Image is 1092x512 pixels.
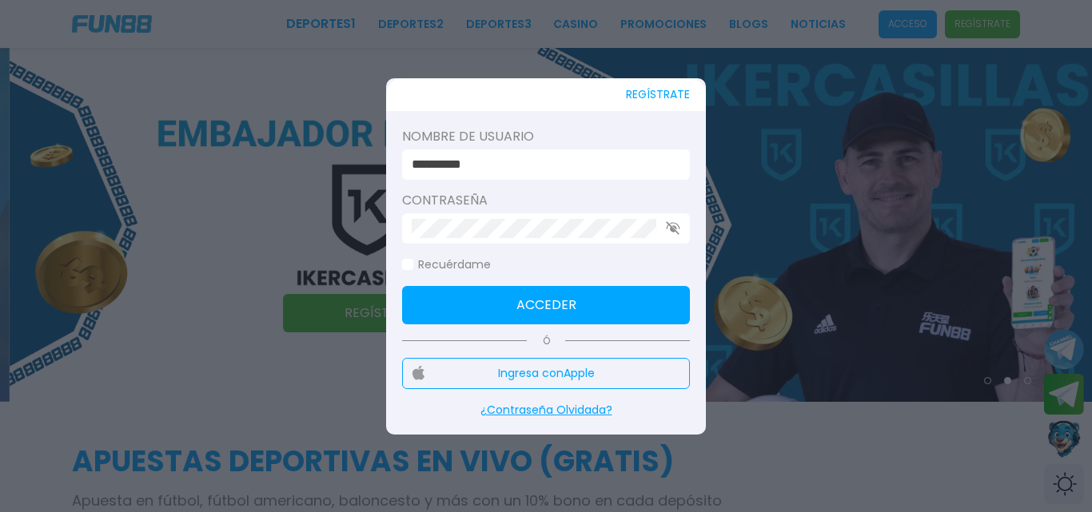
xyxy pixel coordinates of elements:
[402,334,690,348] p: Ó
[626,78,690,111] button: REGÍSTRATE
[402,191,690,210] label: Contraseña
[402,402,690,419] p: ¿Contraseña Olvidada?
[402,127,690,146] label: Nombre de usuario
[402,256,491,273] label: Recuérdame
[402,358,690,389] button: Ingresa conApple
[402,286,690,324] button: Acceder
